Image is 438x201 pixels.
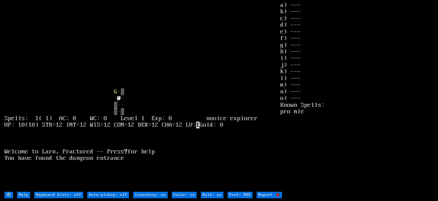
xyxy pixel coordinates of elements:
[4,192,13,198] input: ⚙️
[196,122,199,128] mark: 1
[87,192,129,198] input: Auto-pickup: off
[280,2,434,191] stats: a) --- b) --- c) --- d) --- e) --- f) --- g) --- h) --- i) --- j) --- k) --- l) --- m) --- n) ---...
[201,192,223,198] input: Bold: on
[34,192,83,198] input: Keyboard hints: off
[172,192,197,198] input: Color: on
[17,192,30,198] input: Help
[124,148,128,155] b: ?
[133,192,168,198] input: Inventory: on
[228,192,253,198] input: Font: DOS
[4,2,280,191] larn: ·▒ · · ▒·· ▒·▒ Spells: 1( 1) AC: 0 WC: 0 Level 1 Exp: 0 novice explorer HP: 10(10) STR=12 INT=12 ...
[257,192,282,198] input: Report 🐞
[117,95,121,102] font: @
[114,88,117,95] font: G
